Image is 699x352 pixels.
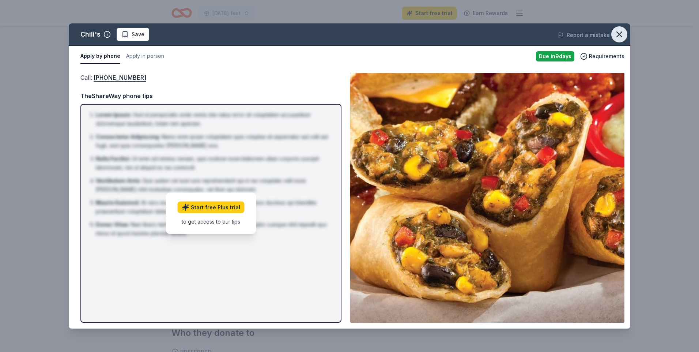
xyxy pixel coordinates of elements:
[96,199,140,206] span: Mauris Euismod :
[96,177,141,184] span: Vestibulum Ante :
[96,221,129,228] span: Donec Vitae :
[96,154,330,172] li: Ut enim ad minima veniam, quis nostrum exercitationem ullam corporis suscipit laboriosam, nisi ut...
[178,217,245,225] div: to get access to our tips
[589,52,624,61] span: Requirements
[80,29,101,40] div: Chili's
[94,73,146,82] a: [PHONE_NUMBER]
[80,74,146,81] span: Call :
[96,112,132,118] span: Lorem Ipsum :
[558,31,610,40] button: Report a mistake
[117,28,149,41] button: Save
[350,73,624,323] img: Image for Chili's
[96,220,330,238] li: Nam libero tempore, cum soluta nobis est eligendi optio cumque nihil impedit quo minus id quod ma...
[96,132,330,150] li: Nemo enim ipsam voluptatem quia voluptas sit aspernatur aut odit aut fugit, sed quia consequuntur...
[96,176,330,194] li: Quis autem vel eum iure reprehenderit qui in ea voluptate velit esse [PERSON_NAME] nihil molestia...
[96,156,131,162] span: Nulla Facilisi :
[80,91,341,101] div: TheShareWay phone tips
[96,134,160,140] span: Consectetur Adipiscing :
[580,52,624,61] button: Requirements
[126,49,164,64] button: Apply in person
[536,51,574,61] div: Due in 9 days
[96,111,330,128] li: Sed ut perspiciatis unde omnis iste natus error sit voluptatem accusantium doloremque laudantium,...
[96,198,330,216] li: At vero eos et accusamus et iusto odio dignissimos ducimus qui blanditiis praesentium voluptatum ...
[178,201,245,213] a: Start free Plus trial
[80,49,120,64] button: Apply by phone
[132,30,144,39] span: Save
